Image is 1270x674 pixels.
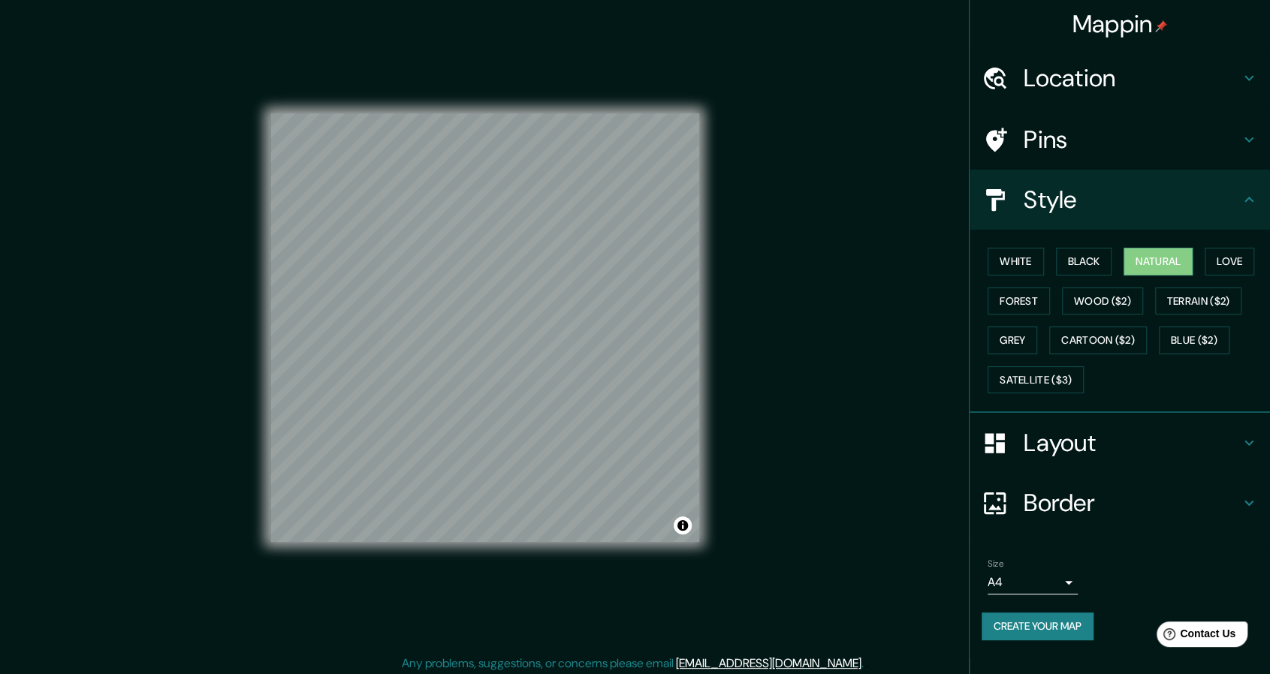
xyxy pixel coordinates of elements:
[988,558,1003,570] label: Size
[402,654,864,672] p: Any problems, suggestions, or concerns please email .
[982,612,1094,640] button: Create your map
[970,110,1270,170] div: Pins
[970,473,1270,533] div: Border
[970,170,1270,230] div: Style
[1136,615,1253,657] iframe: Help widget launcher
[1024,185,1240,215] h4: Style
[676,655,861,671] a: [EMAIL_ADDRESS][DOMAIN_NAME]
[1155,287,1242,315] button: Terrain ($2)
[988,366,1084,394] button: Satellite ($3)
[1024,428,1240,458] h4: Layout
[1056,248,1112,275] button: Black
[866,654,869,672] div: .
[1062,287,1143,315] button: Wood ($2)
[1159,326,1229,354] button: Blue ($2)
[1024,488,1240,518] h4: Border
[1124,248,1193,275] button: Natural
[988,570,1078,594] div: A4
[1155,20,1167,32] img: pin-icon.png
[674,516,692,534] button: Toggle attribution
[988,248,1044,275] button: White
[864,654,866,672] div: .
[1205,248,1254,275] button: Love
[970,48,1270,108] div: Location
[1049,326,1147,354] button: Cartoon ($2)
[270,113,699,542] canvas: Map
[1072,9,1168,39] h4: Mappin
[1024,63,1240,93] h4: Location
[988,287,1050,315] button: Forest
[970,413,1270,473] div: Layout
[1024,125,1240,155] h4: Pins
[988,326,1037,354] button: Grey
